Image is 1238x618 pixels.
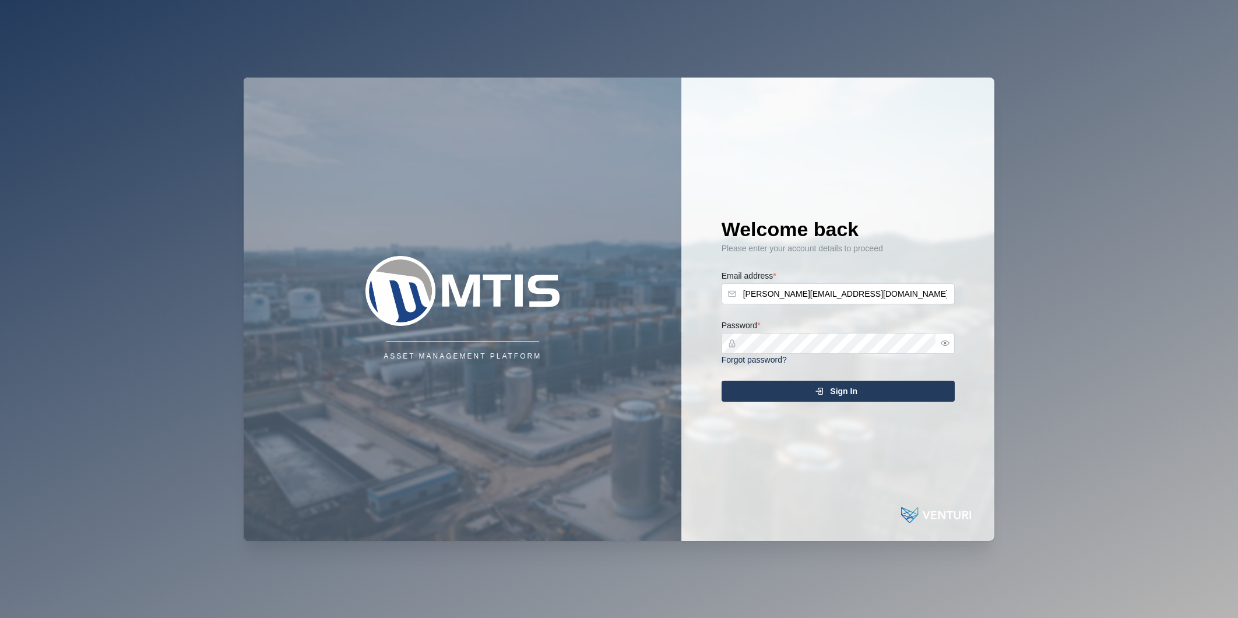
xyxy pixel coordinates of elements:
[830,381,857,401] span: Sign In
[384,351,541,362] div: Asset Management Platform
[722,319,761,332] label: Password
[722,243,955,255] div: Please enter your account details to proceed
[722,283,955,304] input: Enter your email
[722,270,776,283] label: Email address
[722,381,955,402] button: Sign In
[346,256,579,326] img: Company Logo
[722,216,955,242] h1: Welcome back
[901,504,971,527] img: Powered by: Venturi
[722,355,787,364] a: Forgot password?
